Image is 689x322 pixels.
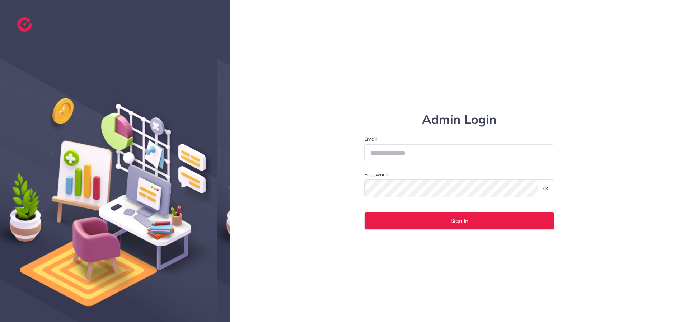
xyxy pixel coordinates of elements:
[450,218,468,224] span: Sign In
[364,212,554,230] button: Sign In
[364,135,554,143] label: Email
[364,112,554,127] h1: Admin Login
[364,171,388,178] label: Password
[17,17,32,32] img: logo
